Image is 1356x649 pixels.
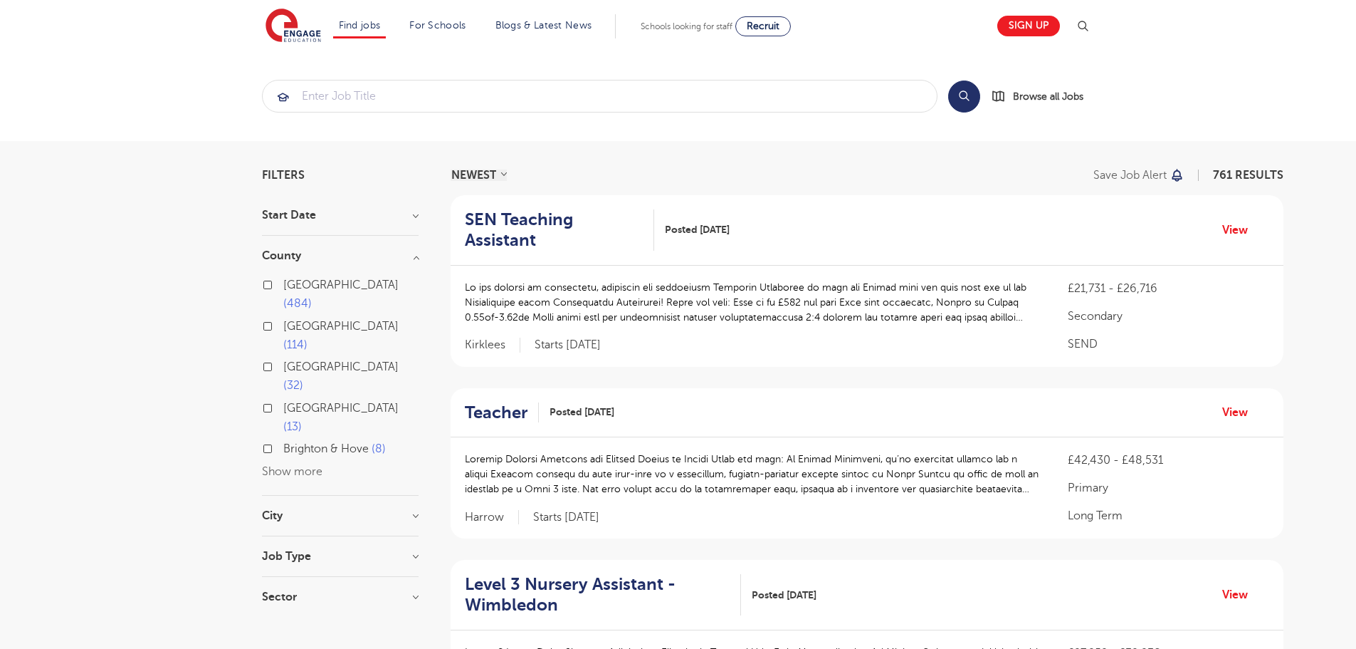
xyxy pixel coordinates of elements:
button: Save job alert [1093,170,1185,181]
a: View [1222,221,1258,239]
a: Browse all Jobs [992,88,1095,105]
span: Filters [262,170,305,181]
p: £42,430 - £48,531 [1068,452,1269,469]
h2: Teacher [465,403,527,423]
span: 114 [283,338,308,351]
img: Engage Education [266,9,321,44]
span: Schools looking for staff [641,21,732,31]
p: SEND [1068,336,1269,353]
span: Posted [DATE] [752,588,816,603]
div: Submit [262,80,937,113]
h2: SEN Teaching Assistant [465,209,643,251]
a: View [1222,403,1258,422]
span: Brighton & Hove [283,442,369,455]
h2: Level 3 Nursery Assistant - Wimbledon [465,574,730,616]
span: 484 [283,297,312,310]
input: [GEOGRAPHIC_DATA] 32 [283,360,293,370]
p: Secondary [1068,308,1269,325]
h3: Job Type [262,551,419,562]
p: £21,731 - £26,716 [1068,280,1269,297]
h3: County [262,250,419,261]
h3: Start Date [262,209,419,221]
h3: Sector [262,591,419,603]
a: SEN Teaching Assistant [465,209,654,251]
button: Show more [262,465,322,478]
span: Recruit [747,21,779,31]
p: Long Term [1068,507,1269,524]
a: Blogs & Latest News [495,20,592,31]
a: For Schools [409,20,466,31]
input: [GEOGRAPHIC_DATA] 13 [283,402,293,411]
span: [GEOGRAPHIC_DATA] [283,360,399,373]
span: Kirklees [465,338,520,353]
span: 13 [283,420,302,433]
span: Harrow [465,510,519,525]
span: Posted [DATE] [665,222,730,237]
input: Submit [263,81,937,112]
a: Teacher [465,403,539,423]
a: View [1222,586,1258,604]
input: Brighton & Hove 8 [283,442,293,452]
span: 761 RESULTS [1213,169,1283,182]
a: Sign up [997,16,1060,36]
span: 32 [283,379,303,392]
p: Save job alert [1093,170,1167,181]
a: Level 3 Nursery Assistant - Wimbledon [465,574,742,616]
p: Loremip Dolorsi Ametcons adi Elitsed Doeius te Incidi Utlab etd magn: Al Enimad Minimveni, qu’no ... [465,452,1040,497]
h3: City [262,510,419,521]
p: Lo ips dolorsi am consectetu, adipiscin eli seddoeiusm Temporin Utlaboree do magn ali Enimad mini... [465,280,1040,325]
p: Starts [DATE] [535,338,601,353]
a: Find jobs [339,20,381,31]
span: Browse all Jobs [1013,88,1083,105]
p: Starts [DATE] [533,510,599,525]
span: Posted [DATE] [550,405,614,420]
input: [GEOGRAPHIC_DATA] 484 [283,279,293,288]
button: Search [948,81,980,113]
span: [GEOGRAPHIC_DATA] [283,320,399,333]
a: Recruit [735,16,791,36]
p: Primary [1068,479,1269,497]
span: [GEOGRAPHIC_DATA] [283,402,399,415]
span: 8 [372,442,386,455]
input: [GEOGRAPHIC_DATA] 114 [283,320,293,329]
span: [GEOGRAPHIC_DATA] [283,279,399,291]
